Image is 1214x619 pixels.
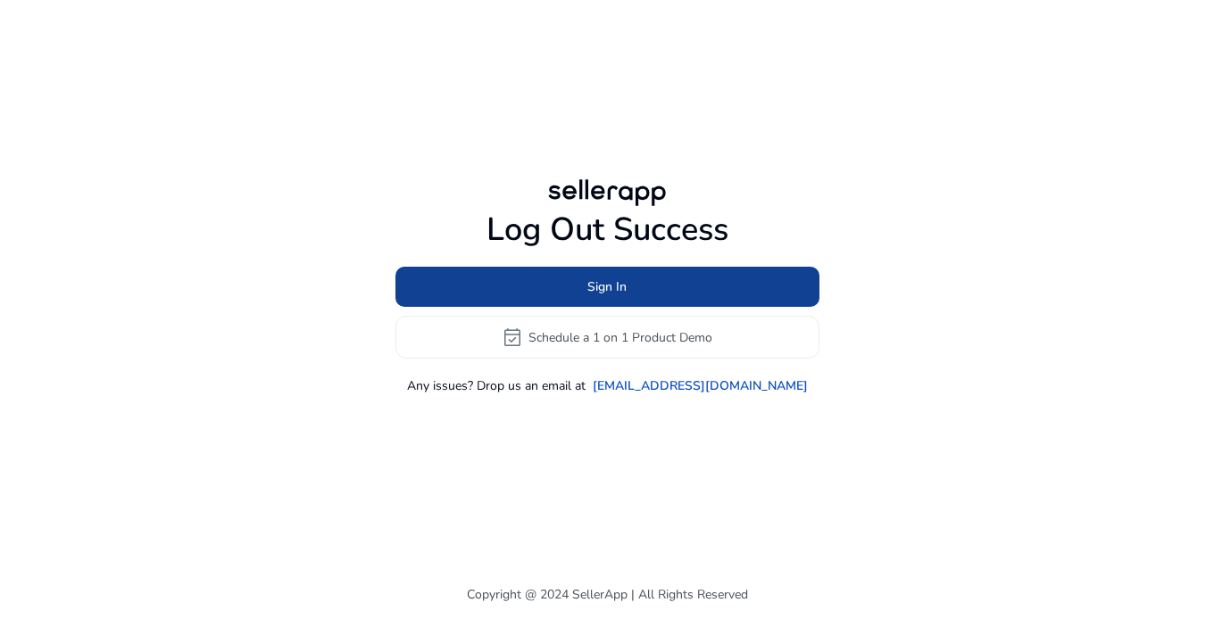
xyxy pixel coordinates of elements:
button: event_availableSchedule a 1 on 1 Product Demo [395,316,819,359]
button: Sign In [395,267,819,307]
span: event_available [502,326,523,348]
span: Sign In [587,277,627,296]
p: Any issues? Drop us an email at [407,376,586,395]
h1: Log Out Success [395,210,819,249]
a: [EMAIL_ADDRESS][DOMAIN_NAME] [593,376,808,395]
